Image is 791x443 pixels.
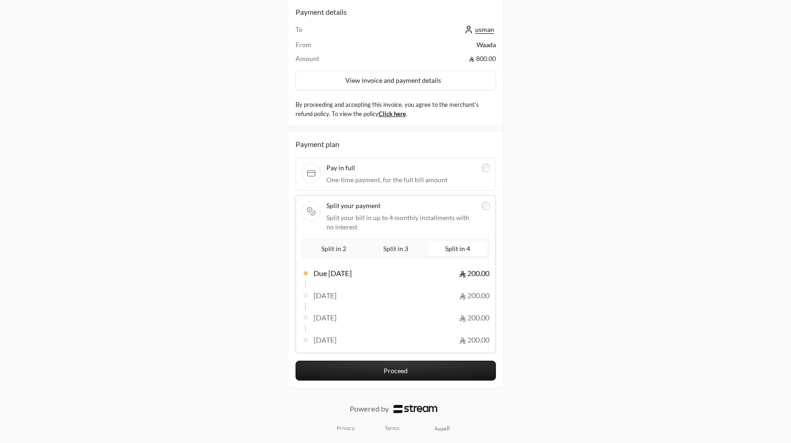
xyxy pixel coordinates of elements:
[459,290,489,301] span: 200.00
[296,25,380,40] td: To
[296,40,380,54] td: From
[475,25,494,34] span: usman
[314,334,337,345] span: [DATE]
[381,243,410,254] span: Split in 3
[459,268,489,279] span: 200.00
[320,243,348,254] span: Split in 2
[337,425,355,432] a: Privacy
[314,312,337,323] span: [DATE]
[393,405,437,413] img: Logo
[296,361,496,381] button: Proceed
[296,54,380,63] td: Amount
[326,163,476,172] span: Pay in full
[482,202,490,210] input: Split your paymentSplit your bill in up to 4 monthly installments with no interest
[314,290,337,301] span: [DATE]
[296,139,496,150] div: Payment plan
[379,110,406,117] a: Click here
[459,312,489,323] span: 200.00
[459,334,489,345] span: 200.00
[380,40,496,54] td: Waada
[464,25,496,33] a: usman
[429,421,455,436] a: العربية
[326,175,476,185] span: One-time payment, for the full bill amount
[443,243,472,254] span: Split in 4
[296,6,496,18] h2: Payment details
[482,164,490,172] input: Pay in fullOne-time payment, for the full bill amount
[326,201,476,210] span: Split your payment
[314,268,352,279] span: Due [DATE]
[380,54,496,63] td: 800.00
[350,403,389,414] p: Powered by
[326,213,476,232] span: Split your bill in up to 4 monthly installments with no interest
[296,71,496,90] button: View invoice and payment details
[296,100,496,118] label: By proceeding and accepting this invoice, you agree to the merchant’s refund policy. To view the ...
[385,425,399,432] a: Terms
